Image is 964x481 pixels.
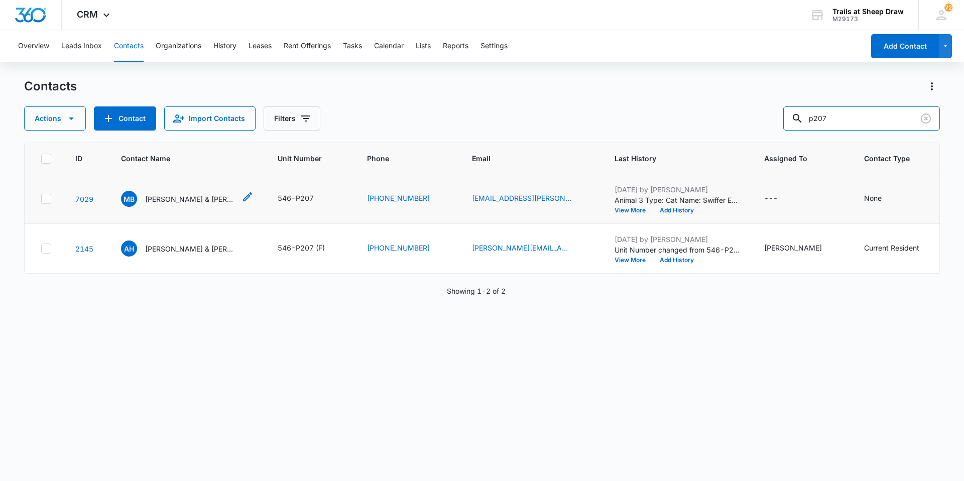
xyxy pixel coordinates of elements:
input: Search Contacts [783,106,940,131]
span: Unit Number [278,153,343,164]
div: Assigned To - Reanne Reece - Select to Edit Field [764,243,840,255]
div: notifications count [944,4,952,12]
button: Rent Offerings [284,30,331,62]
button: Import Contacts [164,106,256,131]
p: [DATE] by [PERSON_NAME] [615,184,740,195]
button: Clear [918,110,934,127]
span: Contact Name [121,153,239,164]
button: Overview [18,30,49,62]
div: Assigned To - - Select to Edit Field [764,193,796,205]
div: Phone - (719) 649-4329 - Select to Edit Field [367,193,448,205]
span: Assigned To [764,153,825,164]
span: Last History [615,153,726,164]
h1: Contacts [24,79,77,94]
span: Email [472,153,576,164]
span: Phone [367,153,433,164]
button: Contacts [114,30,144,62]
div: Email - alex.hoihjelle@gmail.com - Select to Edit Field [472,243,590,255]
div: 546-P207 (F) [278,243,325,253]
div: Email - kenzie.Bartels@gmail.com - Select to Edit Field [472,193,590,205]
p: [DATE] by [PERSON_NAME] [615,234,740,245]
p: Showing 1-2 of 2 [447,286,506,296]
a: [EMAIL_ADDRESS][PERSON_NAME][DOMAIN_NAME] [472,193,572,203]
div: 546-P207 [278,193,314,203]
p: Unit Number changed from 546-P207 to 546-P207 (F). [615,245,740,255]
button: Add Contact [871,34,939,58]
span: MB [121,191,137,207]
p: [PERSON_NAME] & [PERSON_NAME] [145,194,235,204]
div: Contact Name - McKenzie Bartels & Natalie Neece - Select to Edit Field [121,191,254,207]
button: Actions [24,106,86,131]
div: None [864,193,882,203]
span: 72 [944,4,952,12]
a: Navigate to contact details page for McKenzie Bartels & Natalie Neece [75,195,93,203]
button: Calendar [374,30,404,62]
a: [PHONE_NUMBER] [367,243,430,253]
div: Contact Type - Current Resident - Select to Edit Field [864,243,937,255]
button: Add History [653,207,701,213]
p: [PERSON_NAME] & [PERSON_NAME] [145,244,235,254]
span: Contact Type [864,153,923,164]
a: [PHONE_NUMBER] [367,193,430,203]
button: View More [615,257,653,263]
div: account id [832,16,904,23]
button: Leads Inbox [61,30,102,62]
button: Add History [653,257,701,263]
span: CRM [77,9,98,20]
a: Navigate to contact details page for Alexandra Hoihjelle & Timothy Huffman [75,245,93,253]
div: Contact Name - Alexandra Hoihjelle & Timothy Huffman - Select to Edit Field [121,240,254,257]
div: Unit Number - 546-P207 (F) - Select to Edit Field [278,243,343,255]
div: Phone - (719) 694-6500 - Select to Edit Field [367,243,448,255]
div: Unit Number - 546-P207 - Select to Edit Field [278,193,332,205]
div: account name [832,8,904,16]
button: Organizations [156,30,201,62]
button: Add Contact [94,106,156,131]
p: Animal 3 Type: Cat Name: Swiffer ESA: Yes Color: Black FVRCP Expiration: [DATE] [MEDICAL_DATA] Ex... [615,195,740,205]
button: Actions [924,78,940,94]
button: Lists [416,30,431,62]
button: Tasks [343,30,362,62]
button: Reports [443,30,468,62]
div: Contact Type - None - Select to Edit Field [864,193,900,205]
span: ID [75,153,82,164]
button: History [213,30,236,62]
button: View More [615,207,653,213]
button: Filters [264,106,320,131]
button: Settings [480,30,508,62]
div: --- [764,193,778,205]
button: Leases [249,30,272,62]
a: [PERSON_NAME][EMAIL_ADDRESS][PERSON_NAME][DOMAIN_NAME] [472,243,572,253]
span: AH [121,240,137,257]
div: [PERSON_NAME] [764,243,822,253]
div: Current Resident [864,243,919,253]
